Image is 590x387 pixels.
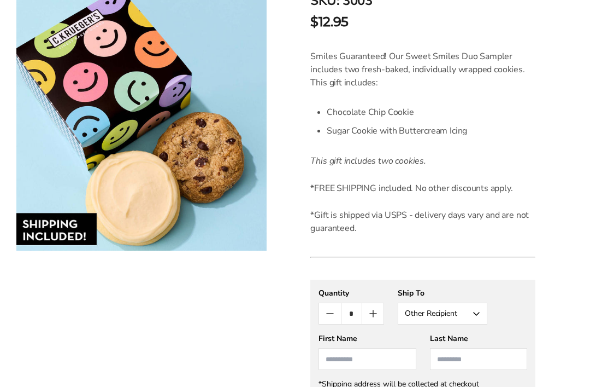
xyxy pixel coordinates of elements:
input: Quantity [341,303,362,324]
div: Quantity [318,288,384,298]
iframe: Sign Up via Text for Offers [9,345,113,378]
em: This gift includes two cookies. [310,155,426,167]
input: Last Name [430,348,527,370]
p: *Gift is shipped via USPS - delivery days vary and are not guaranteed. [310,209,535,235]
li: Sugar Cookie with Buttercream Icing [327,122,535,140]
input: First Name [318,348,416,370]
button: Other Recipient [398,303,487,325]
div: First Name [318,333,416,344]
button: Count plus [362,303,383,324]
p: Smiles Guaranteed! Our Sweet Smiles Duo Sampler includes two fresh-baked, individually wrapped co... [310,50,535,89]
div: Last Name [430,333,527,344]
span: $12.95 [310,12,348,32]
p: *FREE SHIPPING included. No other discounts apply. [310,182,535,195]
div: Ship To [398,288,487,298]
li: Chocolate Chip Cookie [327,103,535,122]
button: Count minus [319,303,340,324]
